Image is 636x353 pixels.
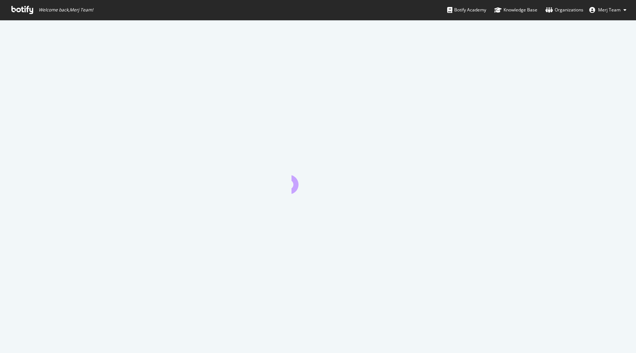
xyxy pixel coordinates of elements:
[583,4,632,16] button: Merj Team
[598,7,621,13] span: Merj Team
[545,6,583,14] div: Organizations
[39,7,93,13] span: Welcome back, Merj Team !
[291,167,344,194] div: animation
[447,6,486,14] div: Botify Academy
[494,6,537,14] div: Knowledge Base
